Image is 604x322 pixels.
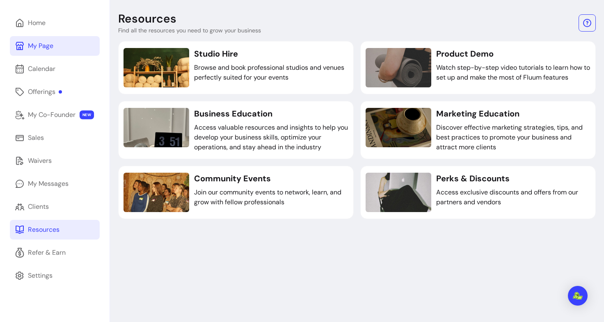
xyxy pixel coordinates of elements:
a: Resources [10,220,100,240]
a: Perks & DiscountsAccess exclusive discounts and offers from our partners and vendors [360,166,596,219]
div: Clients [28,202,49,212]
span: NEW [80,110,94,119]
div: Settings [28,271,53,281]
a: Offerings [10,82,100,102]
div: Sales [28,133,44,143]
a: Refer & Earn [10,243,100,263]
div: Calendar [28,64,55,74]
a: Studio HireBrowse and book professional studios and venues perfectly suited for your events [118,41,354,94]
a: Home [10,13,100,33]
a: Product DemoWatch step-by-step video tutorials to learn how to set up and make the most of Fluum ... [360,41,596,94]
p: Find all the resources you need to grow your business [118,26,261,34]
p: Join our community events to network, learn, and grow with fellow professionals [194,187,348,207]
a: Clients [10,197,100,217]
div: Refer & Earn [28,248,66,258]
div: Resources [28,225,59,235]
a: Calendar [10,59,100,79]
h3: Product Demo [436,48,590,59]
h3: Perks & Discounts [436,173,590,184]
a: My Co-Founder NEW [10,105,100,125]
div: My Messages [28,179,69,189]
div: Offerings [28,87,62,97]
h3: Business Education [194,108,348,119]
a: Sales [10,128,100,148]
a: Marketing EducationDiscover effective marketing strategies, tips, and best practices to promote y... [360,101,596,159]
a: Business EducationAccess valuable resources and insights to help you develop your business skills... [118,101,354,159]
p: Access exclusive discounts and offers from our partners and vendors [436,187,590,207]
div: My Page [28,41,53,51]
h3: Marketing Education [436,108,590,119]
p: Access valuable resources and insights to help you develop your business skills, optimize your op... [194,123,348,152]
div: My Co-Founder [28,110,75,120]
h3: Community Events [194,173,348,184]
div: Home [28,18,46,28]
a: Community EventsJoin our community events to network, learn, and grow with fellow professionals [118,166,354,219]
p: Resources [118,11,176,26]
a: My Messages [10,174,100,194]
p: Browse and book professional studios and venues perfectly suited for your events [194,63,348,82]
div: Waivers [28,156,52,166]
p: Watch step-by-step video tutorials to learn how to set up and make the most of Fluum features [436,63,590,82]
div: Open Intercom Messenger [568,286,588,306]
a: My Page [10,36,100,56]
p: Discover effective marketing strategies, tips, and best practices to promote your business and at... [436,123,590,152]
a: Waivers [10,151,100,171]
h3: Studio Hire [194,48,348,59]
a: Settings [10,266,100,285]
